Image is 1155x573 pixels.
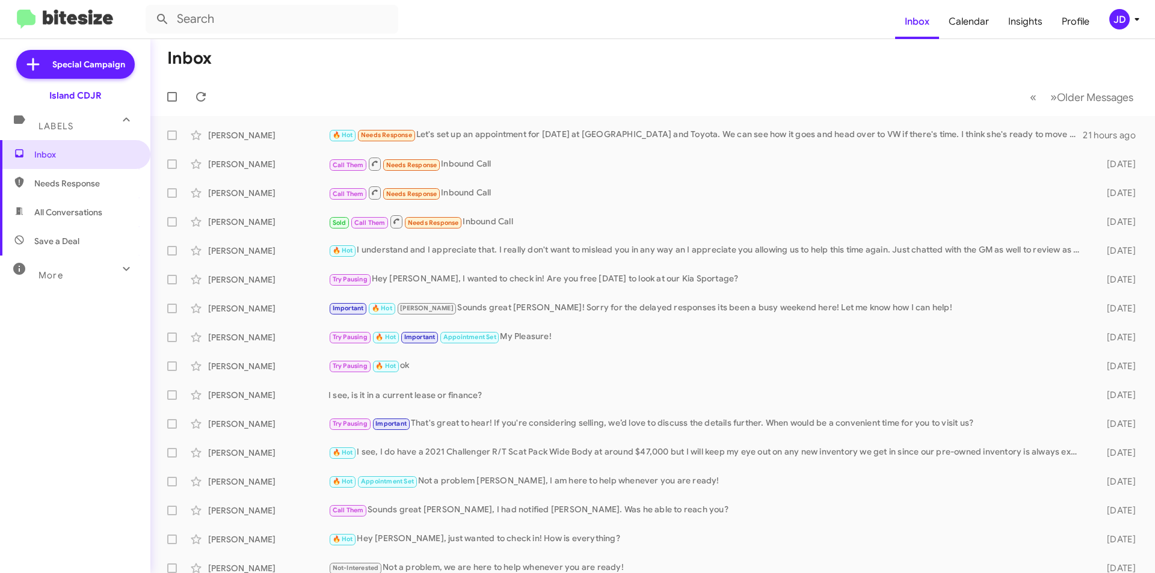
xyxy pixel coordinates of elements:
span: Appointment Set [361,477,414,485]
div: Inbound Call [328,185,1088,200]
div: [PERSON_NAME] [208,158,328,170]
span: Needs Response [408,219,459,227]
div: I see, is it in a current lease or finance? [328,389,1088,401]
span: All Conversations [34,206,102,218]
span: Appointment Set [443,333,496,341]
div: [DATE] [1088,216,1145,228]
div: I understand and I appreciate that. I really don't want to mislead you in any way an I appreciate... [328,244,1088,257]
span: Needs Response [386,190,437,198]
button: Next [1043,85,1141,109]
div: [DATE] [1088,533,1145,545]
div: [PERSON_NAME] [208,129,328,141]
div: [DATE] [1088,158,1145,170]
button: Previous [1023,85,1044,109]
div: [DATE] [1088,331,1145,343]
div: [DATE] [1088,360,1145,372]
div: [DATE] [1088,245,1145,257]
div: [DATE] [1088,504,1145,516]
span: 🔥 Hot [333,449,353,456]
span: Save a Deal [34,235,79,247]
span: Try Pausing [333,333,368,341]
div: [PERSON_NAME] [208,360,328,372]
div: Hey [PERSON_NAME], I wanted to check in! Are you free [DATE] to look at our Kia Sportage? [328,272,1088,286]
div: [PERSON_NAME] [208,389,328,401]
span: Call Them [333,161,364,169]
div: Sounds great [PERSON_NAME], I had notified [PERSON_NAME]. Was he able to reach you? [328,503,1088,517]
div: 21 hours ago [1083,129,1145,141]
span: 🔥 Hot [375,333,396,341]
div: [PERSON_NAME] [208,418,328,430]
div: Let's set up an appointment for [DATE] at [GEOGRAPHIC_DATA] and Toyota. We can see how it goes an... [328,128,1083,142]
div: ok [328,359,1088,373]
span: Needs Response [361,131,412,139]
span: Call Them [333,190,364,198]
span: » [1050,90,1057,105]
div: [PERSON_NAME] [208,216,328,228]
span: More [38,270,63,281]
div: [DATE] [1088,418,1145,430]
span: 🔥 Hot [375,362,396,370]
span: 🔥 Hot [333,535,353,543]
a: Calendar [939,4,999,39]
a: Insights [999,4,1052,39]
div: That's great to hear! If you're considering selling, we’d love to discuss the details further. Wh... [328,417,1088,431]
span: Important [333,304,364,312]
div: [DATE] [1088,447,1145,459]
div: Hey [PERSON_NAME], just wanted to check in! How is everything? [328,532,1088,546]
div: [PERSON_NAME] [208,476,328,488]
div: Inbound Call [328,156,1088,171]
span: « [1030,90,1036,105]
div: [DATE] [1088,274,1145,286]
nav: Page navigation example [1023,85,1141,109]
div: My Pleasure! [328,330,1088,344]
span: Not-Interested [333,564,379,572]
input: Search [146,5,398,34]
h1: Inbox [167,49,212,68]
span: Sold [333,219,346,227]
div: Sounds great [PERSON_NAME]! Sorry for the delayed responses its been a busy weekend here! Let me ... [328,301,1088,315]
div: [PERSON_NAME] [208,504,328,516]
span: 🔥 Hot [333,247,353,254]
span: Inbox [34,149,137,161]
span: [PERSON_NAME] [400,304,454,312]
div: [DATE] [1088,302,1145,314]
div: Inbound Call [328,214,1088,229]
a: Inbox [895,4,939,39]
button: JD [1099,9,1142,29]
span: Important [404,333,436,341]
div: [PERSON_NAME] [208,331,328,343]
span: Labels [38,121,73,132]
span: Older Messages [1057,91,1133,104]
span: Special Campaign [52,58,125,70]
div: [DATE] [1088,476,1145,488]
div: [PERSON_NAME] [208,533,328,545]
span: Call Them [333,506,364,514]
div: I see, I do have a 2021 Challenger R/T Scat Pack Wide Body at around $47,000 but I will keep my e... [328,446,1088,459]
div: [PERSON_NAME] [208,245,328,257]
div: [PERSON_NAME] [208,187,328,199]
a: Special Campaign [16,50,135,79]
a: Profile [1052,4,1099,39]
div: [PERSON_NAME] [208,274,328,286]
div: [PERSON_NAME] [208,447,328,459]
span: 🔥 Hot [333,131,353,139]
span: 🔥 Hot [372,304,392,312]
span: Call Them [354,219,386,227]
span: Try Pausing [333,275,368,283]
span: Try Pausing [333,420,368,427]
span: Important [375,420,407,427]
span: 🔥 Hot [333,477,353,485]
span: Needs Response [386,161,437,169]
span: Needs Response [34,177,137,189]
div: [DATE] [1088,187,1145,199]
div: [PERSON_NAME] [208,302,328,314]
div: Island CDJR [49,90,102,102]
div: Not a problem [PERSON_NAME], I am here to help whenever you are ready! [328,474,1088,488]
div: [DATE] [1088,389,1145,401]
span: Try Pausing [333,362,368,370]
div: JD [1109,9,1130,29]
